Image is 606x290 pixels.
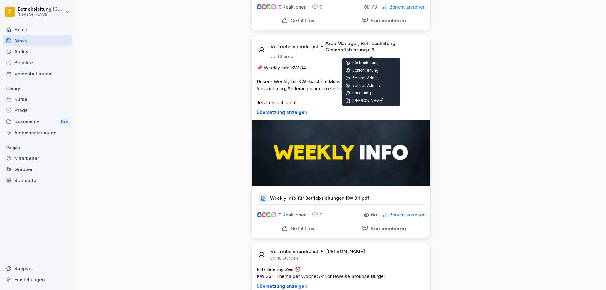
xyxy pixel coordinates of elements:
p: People [3,143,72,153]
p: Zentral-Admins [345,83,397,88]
a: Home [3,24,72,35]
a: Mitarbeiter [3,153,72,164]
p: Übersetzung anzeigen [257,284,425,289]
a: DokumenteNew [3,116,72,127]
div: New [59,118,70,125]
img: love [262,4,266,9]
p: 60 [371,212,377,217]
p: vor 16 Stunden [270,256,298,261]
img: like [257,4,262,9]
a: Pfade [3,105,72,116]
p: Barleitung [345,91,397,96]
a: Gruppen [3,164,72,175]
div: Dokumente [3,116,72,127]
p: 0 Reaktionen [279,4,306,9]
img: like [257,212,262,217]
img: fswcnxrue12biqlxe17wjdiw.png [252,120,430,186]
p: 0 Reaktionen [279,212,306,217]
p: Schichtleitung [345,68,397,73]
p: Vertriebsinnendienst [270,44,318,50]
p: Vertriebsinnendienst [270,248,318,255]
img: inspiring [271,212,276,218]
a: Standorte [3,175,72,186]
img: inspiring [271,4,276,10]
p: Weekly Info für Betriebsleitungen KW 34.pdf [270,195,369,201]
a: Veranstaltungen [3,68,72,79]
p: Bericht ansehen [389,4,426,9]
img: celebrate [266,4,271,9]
p: 📌 Weekly Info KW 34 Unsere Weekly für KW 34 ist da! Mit wichtigen Infos, z. B. MHD-Verlängerung, ... [257,64,425,106]
p: Area Manager, Betriebsleitung, Geschäftsführung + 6 [325,40,423,53]
a: News [3,35,72,46]
a: Einstellungen [3,274,72,285]
p: Küchenleitung [345,60,397,65]
a: Weekly Info für Betriebsleitungen KW 34.pdf [257,197,425,203]
p: Übersetzung anzeigen [257,110,425,115]
a: Berichte [3,57,72,68]
p: [PERSON_NAME] [345,98,397,103]
div: Support [3,263,72,274]
img: celebrate [266,212,271,217]
p: Gefällt mir [288,17,315,24]
a: Automatisierungen [3,127,72,138]
p: Kommentieren [368,17,406,24]
p: Betriebsleitung [GEOGRAPHIC_DATA] [18,7,64,12]
p: Kommentieren [368,225,406,232]
p: Zentral-Admin [345,75,397,80]
div: 0 [312,4,323,10]
div: 0 [312,212,323,218]
p: [PERSON_NAME] [326,248,365,255]
img: love [262,212,266,217]
a: Kurse [3,94,72,105]
p: Gefällt mir [288,225,315,232]
p: [PERSON_NAME] [18,12,64,17]
p: 73 [371,4,377,9]
a: Audits [3,46,72,57]
p: vor 1 Stunde [270,54,293,59]
p: Bericht ansehen [389,212,426,217]
p: Blitz Briefing Zeit ⏰ KW 33 - Thema der Woche: Anrichteweise Brotlose Burger [257,266,425,280]
p: Library [3,84,72,94]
